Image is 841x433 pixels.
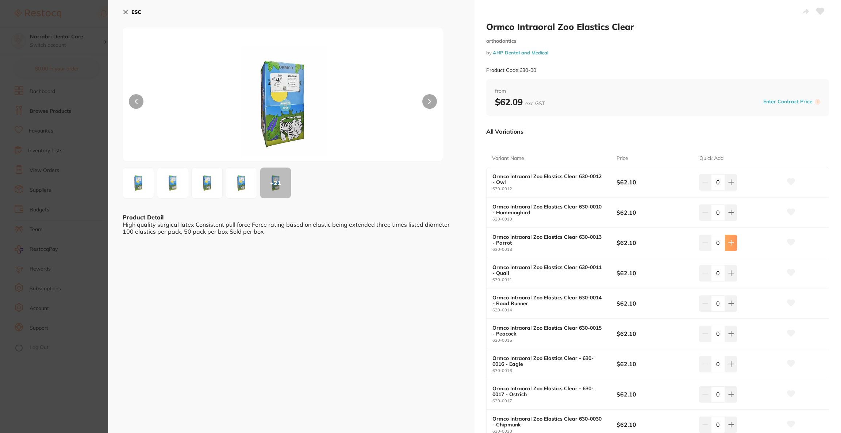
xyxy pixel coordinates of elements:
small: by [486,50,829,55]
b: Ormco Intraoral Zoo Elastics Clear 630-0014 - Road Runner [492,295,604,306]
a: AHP Dental and Medical [493,50,548,55]
span: excl. GST [525,100,545,107]
b: Ormco Intraoral Zoo Elastics Clear 630-0012 - Owl [492,173,604,185]
div: High quality surgical latex Consistent pull force Force rating based on elastic being extended th... [123,221,460,235]
p: All Variations [486,128,523,135]
b: $62.10 [617,421,691,429]
b: $62.10 [617,330,691,338]
b: $62.10 [617,360,691,368]
b: $62.10 [617,208,691,216]
small: 630-0014 [492,308,617,313]
label: i [815,99,821,105]
small: 630-0016 [492,368,617,373]
b: Ormco Intraoral Zoo Elastics Clear - 630-0016 - Eagle [492,355,604,367]
button: Enter Contract Price [761,98,815,105]
div: + 21 [260,168,291,198]
b: Product Detail [123,214,164,221]
b: Ormco Intraoral Zoo Elastics Clear 630-0015 - Peacock [492,325,604,337]
span: from [495,88,821,95]
p: Variant Name [492,155,524,162]
b: $62.09 [495,96,545,107]
small: 630-0013 [492,247,617,252]
small: orthodontics [486,38,829,44]
small: 630-0010 [492,217,617,222]
b: Ormco Intraoral Zoo Elastics Clear - 630-0017 - Ostrich [492,386,604,397]
p: Price [617,155,628,162]
p: Quick Add [699,155,723,162]
img: Zy01ODEwOQ [125,170,151,196]
b: Ormco Intraoral Zoo Elastics Clear 630-0030 - Chipmunk [492,416,604,428]
img: Zy01ODExMg [160,170,186,196]
small: 630-0012 [492,187,617,191]
button: +21 [260,167,291,199]
b: $62.10 [617,269,691,277]
b: Ormco Intraoral Zoo Elastics Clear 630-0013 - Parrot [492,234,604,246]
b: $62.10 [617,390,691,398]
b: $62.10 [617,239,691,247]
button: ESC [123,6,141,18]
h2: Ormco Intraoral Zoo Elastics Clear [486,21,829,32]
small: 630-0015 [492,338,617,343]
small: Product Code: 630-00 [486,67,536,73]
small: 630-0017 [492,399,617,403]
b: $62.10 [617,178,691,186]
small: 630-0011 [492,277,617,282]
b: $62.10 [617,299,691,307]
b: Ormco Intraoral Zoo Elastics Clear 630-0011 - Quail [492,264,604,276]
img: Zy01ODEwOQ [187,46,379,161]
img: Zy01ODExMw [228,170,254,196]
img: Zy01ODExMA [194,170,220,196]
b: Ormco Intraoral Zoo Elastics Clear 630-0010 - Hummingbird [492,204,604,215]
b: ESC [131,9,141,15]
